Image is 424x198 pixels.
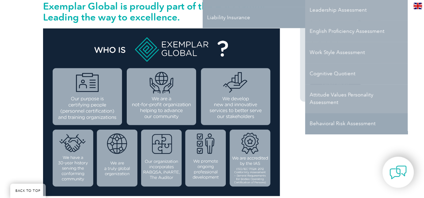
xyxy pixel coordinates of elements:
[203,7,305,28] a: Liability Insurance
[305,113,408,134] a: Behavioral Risk Assessment
[305,21,408,42] a: English Proficiency Assessment
[389,164,407,181] img: contact-chat.png
[305,84,408,113] a: Attitude Values Personality Assessment
[10,184,46,198] a: BACK TO TOP
[413,3,422,9] img: en
[305,63,408,84] a: Cognitive Quotient
[43,1,280,23] h2: Exemplar Global is proudly part of the ASQ family. Leading the way to excellence.
[305,42,408,63] a: Work Style Assessment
